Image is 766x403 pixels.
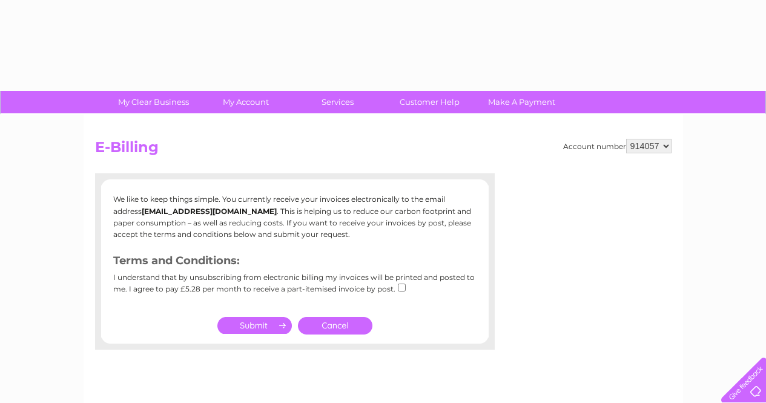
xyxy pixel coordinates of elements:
[472,91,572,113] a: Make A Payment
[288,91,388,113] a: Services
[217,317,292,334] input: Submit
[113,193,477,240] p: We like to keep things simple. You currently receive your invoices electronically to the email ad...
[563,139,672,153] div: Account number
[380,91,480,113] a: Customer Help
[113,273,477,302] div: I understand that by unsubscribing from electronic billing my invoices will be printed and posted...
[298,317,372,335] a: Cancel
[113,252,477,273] h3: Terms and Conditions:
[142,207,277,216] b: [EMAIL_ADDRESS][DOMAIN_NAME]
[196,91,296,113] a: My Account
[95,139,672,162] h2: E-Billing
[104,91,203,113] a: My Clear Business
